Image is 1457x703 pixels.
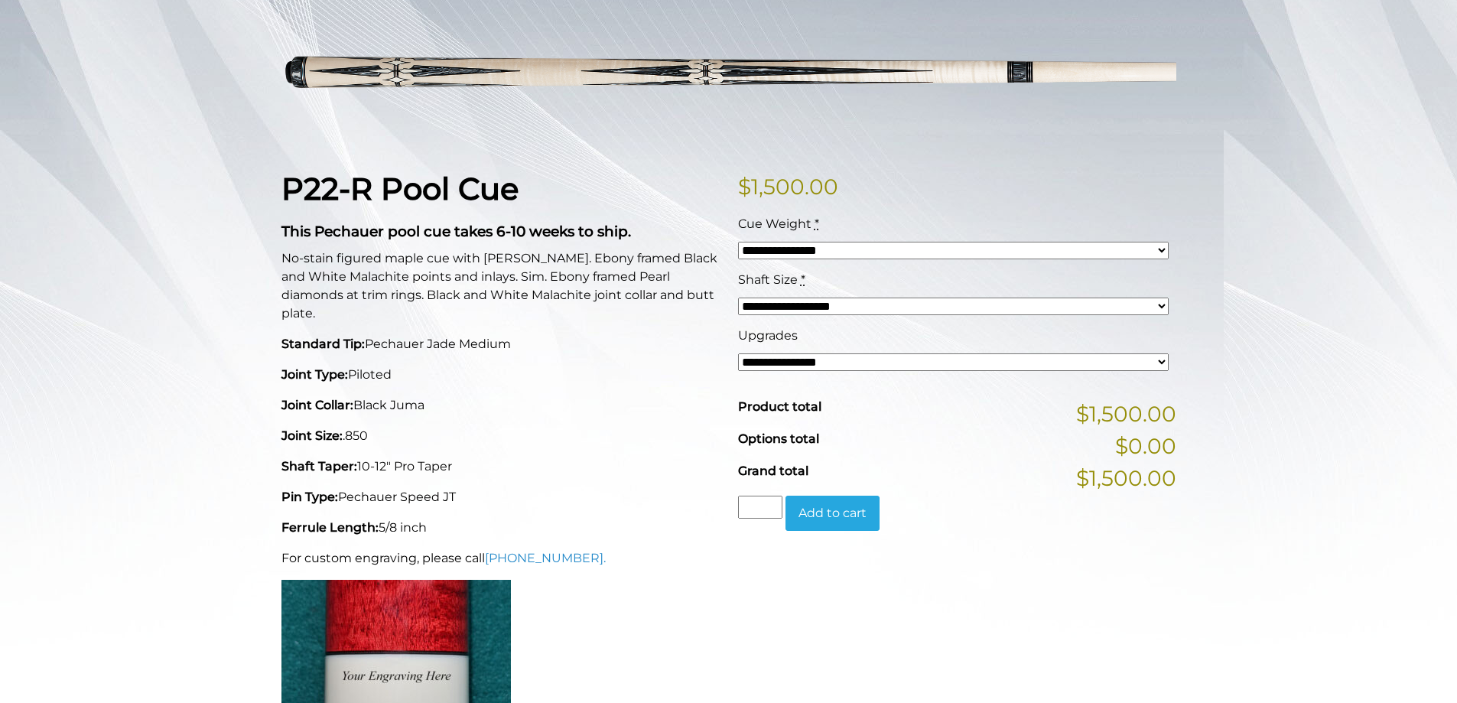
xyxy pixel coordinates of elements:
strong: This Pechauer pool cue takes 6-10 weeks to ship. [281,223,631,240]
p: For custom engraving, please call [281,549,720,568]
abbr: required [801,272,805,287]
strong: Standard Tip: [281,337,365,351]
p: Pechauer Jade Medium [281,335,720,353]
input: Product quantity [738,496,782,519]
span: Grand total [738,464,808,478]
span: Product total [738,399,821,414]
span: $ [738,174,751,200]
span: Upgrades [738,328,798,343]
abbr: required [815,216,819,231]
p: 5/8 inch [281,519,720,537]
p: .850 [281,427,720,445]
span: $1,500.00 [1076,462,1176,494]
strong: Ferrule Length: [281,520,379,535]
strong: Joint Type: [281,367,348,382]
span: Options total [738,431,819,446]
p: Pechauer Speed JT [281,488,720,506]
span: Shaft Size [738,272,798,287]
button: Add to cart [785,496,880,531]
p: No-stain figured maple cue with [PERSON_NAME]. Ebony framed Black and White Malachite points and ... [281,249,720,323]
span: Cue Weight [738,216,811,231]
p: 10-12" Pro Taper [281,457,720,476]
bdi: 1,500.00 [738,174,838,200]
a: [PHONE_NUMBER]. [485,551,606,565]
strong: Joint Collar: [281,398,353,412]
span: $1,500.00 [1076,398,1176,430]
strong: Shaft Taper: [281,459,357,474]
strong: P22-R Pool Cue [281,170,519,207]
strong: Pin Type: [281,490,338,504]
strong: Joint Size: [281,428,343,443]
p: Piloted [281,366,720,384]
span: $0.00 [1115,430,1176,462]
p: Black Juma [281,396,720,415]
